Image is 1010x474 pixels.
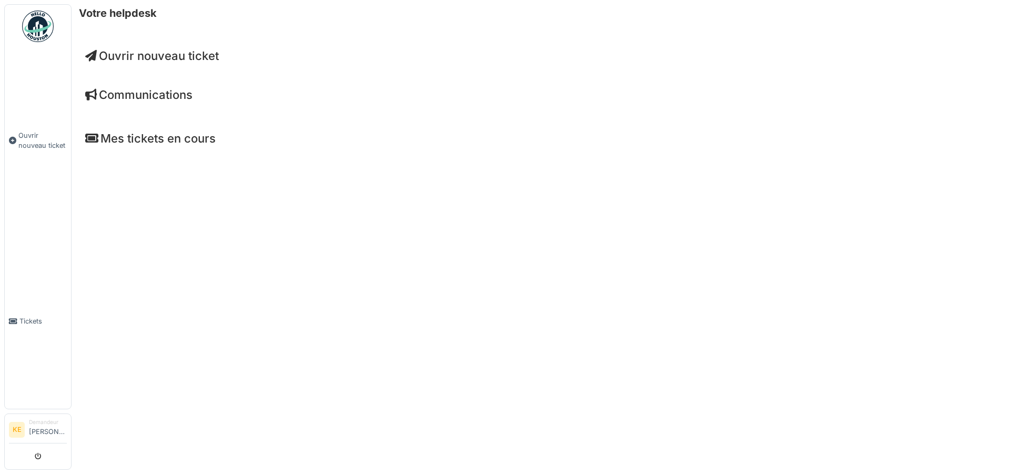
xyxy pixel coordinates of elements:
[19,316,67,326] span: Tickets
[85,49,219,63] a: Ouvrir nouveau ticket
[85,88,996,102] h4: Communications
[9,422,25,438] li: KE
[29,418,67,426] div: Demandeur
[18,130,67,150] span: Ouvrir nouveau ticket
[85,132,996,145] h4: Mes tickets en cours
[5,234,71,409] a: Tickets
[5,48,71,234] a: Ouvrir nouveau ticket
[29,418,67,441] li: [PERSON_NAME]
[9,418,67,443] a: KE Demandeur[PERSON_NAME]
[22,11,54,42] img: Badge_color-CXgf-gQk.svg
[79,7,157,19] h6: Votre helpdesk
